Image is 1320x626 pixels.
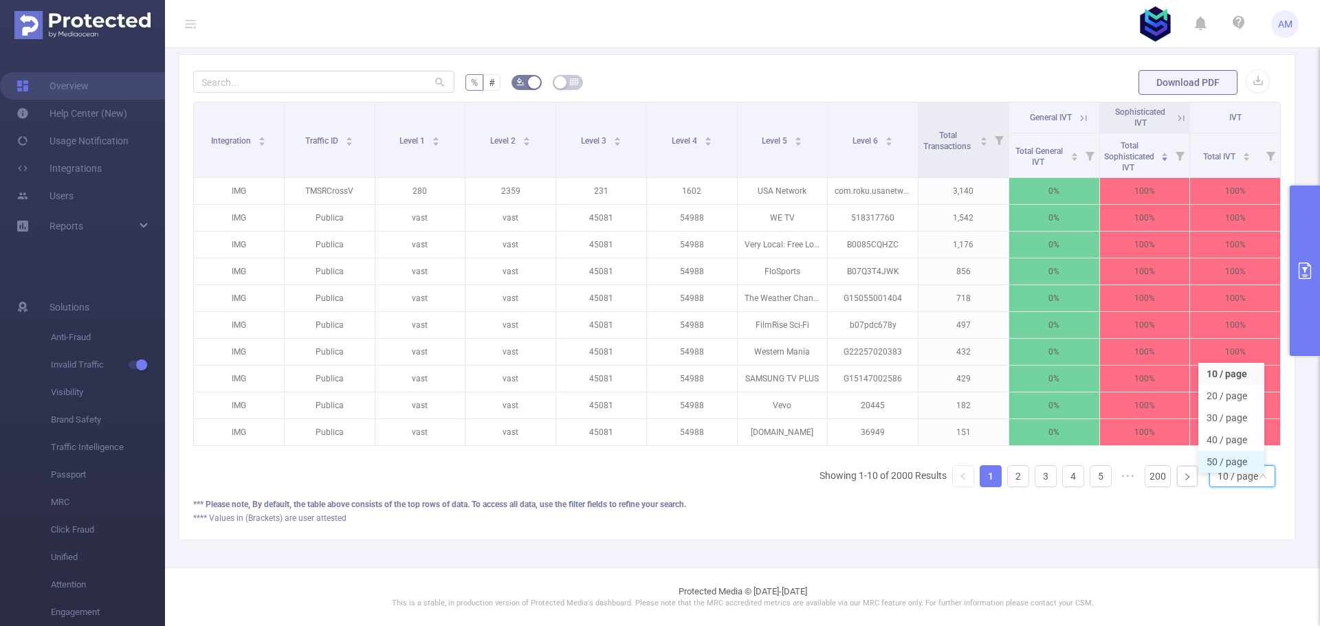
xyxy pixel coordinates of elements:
p: 100% [1190,205,1280,231]
i: icon: caret-down [613,140,621,144]
p: 54988 [647,258,737,284]
p: com.roku.usanetwork [828,178,918,204]
i: icon: caret-down [258,140,266,144]
div: *** Please note, By default, the table above consists of the top rows of data. To access all data... [193,498,1281,511]
i: icon: caret-down [1242,155,1250,159]
p: 100% [1190,285,1280,311]
p: vast [375,285,465,311]
li: Showing 1-10 of 2000 Results [819,465,947,487]
div: Sort [345,135,353,143]
div: Sort [258,135,266,143]
p: vast [375,312,465,338]
p: 518317760 [828,205,918,231]
p: 100% [1100,392,1190,418]
i: icon: caret-down [885,140,893,144]
p: 0% [1009,419,1099,445]
p: Publica [285,312,375,338]
a: Integrations [16,155,102,182]
p: 0% [1009,366,1099,392]
p: 45081 [556,312,646,338]
p: G22257020383 [828,339,918,365]
p: 3,140 [918,178,1009,204]
p: 45081 [556,392,646,418]
p: B0085CQHZC [828,232,918,258]
p: B07Q3T4JWK [828,258,918,284]
div: Sort [1160,150,1169,159]
p: Vevo [738,392,828,418]
i: icon: down [1259,472,1267,482]
i: icon: caret-up [980,135,987,139]
p: 1602 [647,178,737,204]
i: icon: caret-up [346,135,353,139]
i: icon: caret-up [1161,150,1169,155]
div: Sort [613,135,621,143]
p: 100% [1190,232,1280,258]
span: Invalid Traffic [51,351,165,379]
p: 0% [1009,312,1099,338]
span: MRC [51,489,165,516]
span: Anti-Fraud [51,324,165,351]
div: Sort [432,135,440,143]
span: Total Sophisticated IVT [1104,141,1154,172]
p: SAMSUNG TV PLUS [738,366,828,392]
div: Sort [1070,150,1079,159]
i: icon: right [1183,473,1191,481]
p: 20445 [828,392,918,418]
span: Level 4 [672,136,699,146]
p: vast [465,205,555,231]
p: 54988 [647,285,737,311]
p: 856 [918,258,1009,284]
li: 50 / page [1198,451,1264,473]
p: 280 [375,178,465,204]
span: IVT [1229,113,1242,122]
i: icon: caret-down [523,140,531,144]
i: icon: caret-up [885,135,893,139]
span: Brand Safety [51,406,165,434]
li: 4 [1062,465,1084,487]
p: 151 [918,419,1009,445]
span: Attention [51,571,165,599]
p: vast [465,232,555,258]
div: 10 / page [1218,466,1258,487]
span: Total IVT [1203,152,1237,161]
p: G15055001404 [828,285,918,311]
li: 5 [1090,465,1112,487]
li: 20 / page [1198,385,1264,407]
p: TMSRCrossV [285,178,375,204]
p: 0% [1009,339,1099,365]
span: AM [1278,10,1292,38]
div: Sort [704,135,712,143]
div: Sort [980,135,988,143]
p: 182 [918,392,1009,418]
li: Previous Page [952,465,974,487]
div: Sort [1242,150,1251,159]
a: Help Center (New) [16,100,127,127]
p: 100% [1190,178,1280,204]
p: Publica [285,419,375,445]
p: Western Mania [738,339,828,365]
p: IMG [194,232,284,258]
p: IMG [194,419,284,445]
a: Reports [49,212,83,240]
span: Sophisticated IVT [1115,107,1165,128]
p: vast [375,419,465,445]
p: Very Local: Free Local News, Original Series & More [738,232,828,258]
p: vast [465,312,555,338]
p: 100% [1100,205,1190,231]
p: G15147002586 [828,366,918,392]
i: Filter menu [1170,133,1189,177]
p: 54988 [647,392,737,418]
p: 45081 [556,258,646,284]
p: FilmRise Sci-Fi [738,312,828,338]
p: 45081 [556,419,646,445]
div: **** Values in (Brackets) are user attested [193,512,1281,524]
i: icon: caret-up [1242,150,1250,155]
p: 45081 [556,366,646,392]
i: icon: caret-down [1161,155,1169,159]
li: 40 / page [1198,429,1264,451]
span: % [471,77,478,88]
span: Traffic Intelligence [51,434,165,461]
a: 2 [1008,466,1028,487]
i: Filter menu [989,102,1009,177]
span: Level 6 [852,136,880,146]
